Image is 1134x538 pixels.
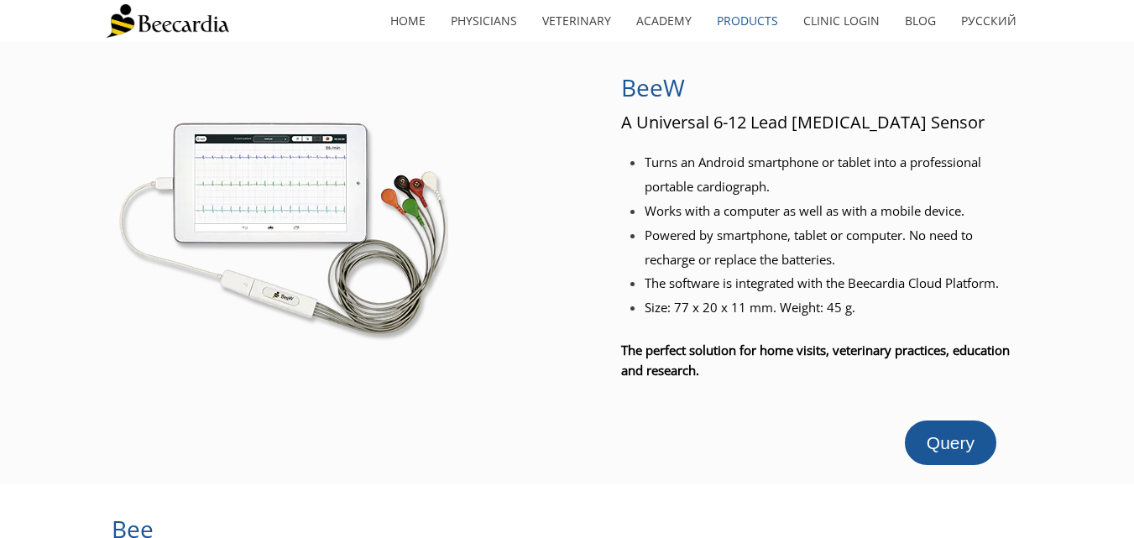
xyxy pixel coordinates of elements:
[927,433,975,452] span: Query
[791,2,892,40] a: Clinic Login
[645,274,999,291] span: The software is integrated with the Beecardia Cloud Platform.
[438,2,530,40] a: Physicians
[621,71,685,103] span: BeeW
[378,2,438,40] a: home
[948,2,1029,40] a: Русский
[624,2,704,40] a: Academy
[106,4,229,38] img: Beecardia
[645,202,964,219] span: Works with a computer as well as with a mobile device.
[530,2,624,40] a: Veterinary
[621,342,1010,379] span: The perfect solution for home visits, veterinary practices, education and research.
[621,111,985,133] span: A Universal 6-12 Lead [MEDICAL_DATA] Sensor
[905,420,996,465] a: Query
[645,227,973,268] span: Powered by smartphone, tablet or computer. No need to recharge or replace the batteries.
[645,154,981,195] span: Turns an Android smartphone or tablet into a professional portable cardiograph.
[892,2,948,40] a: Blog
[704,2,791,40] a: Products
[645,299,855,316] span: Size: 77 x 20 x 11 mm. Weight: 45 g.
